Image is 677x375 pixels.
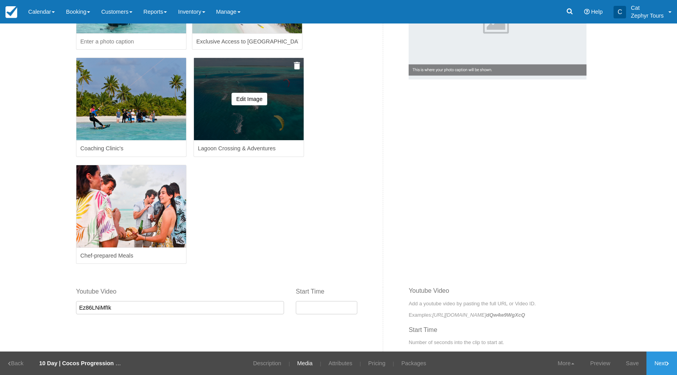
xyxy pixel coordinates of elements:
a: Packages [396,352,432,375]
a: More [550,352,583,375]
label: Start Time [296,287,357,296]
strong: 10 Day | Cocos Progression Tour - BEGINNER [39,360,162,366]
input: Enter a photo caption [194,141,304,157]
button: Edit Image [232,93,267,105]
strong: dQw4w9WgXcQ [486,312,525,318]
p: Number of seconds into the clip to start at. [409,339,601,346]
em: [URL][DOMAIN_NAME] [433,312,525,318]
a: Next [646,352,677,375]
input: Enter a photo caption [76,34,186,50]
span: Help [591,9,603,15]
input: Enter a photo caption [76,248,186,264]
a: Save [618,352,647,375]
p: Zephyr Tours [631,12,664,20]
input: Enter a Youtube Video URL Address [76,301,284,314]
a: Description [247,352,287,375]
label: Youtube Video [76,287,284,296]
img: Delete [294,62,300,70]
p: Add a youtube video by pasting the full URL or Video ID. [409,300,601,307]
img: L223-5 [76,165,186,247]
h3: Youtube Video [409,287,601,300]
a: Preview [582,352,618,375]
input: Enter a photo caption [76,141,186,157]
img: checkfront-main-nav-mini-logo.png [5,6,17,18]
a: Pricing [362,352,391,375]
img: L223-2 [76,58,186,140]
p: Cat [631,4,664,12]
input: Enter a photo caption [192,34,302,50]
a: Media [291,352,319,375]
p: Examples: [409,311,601,319]
div: C [614,6,626,18]
i: Help [584,9,590,14]
a: Attributes [322,352,358,375]
h3: Start Time [409,326,601,339]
